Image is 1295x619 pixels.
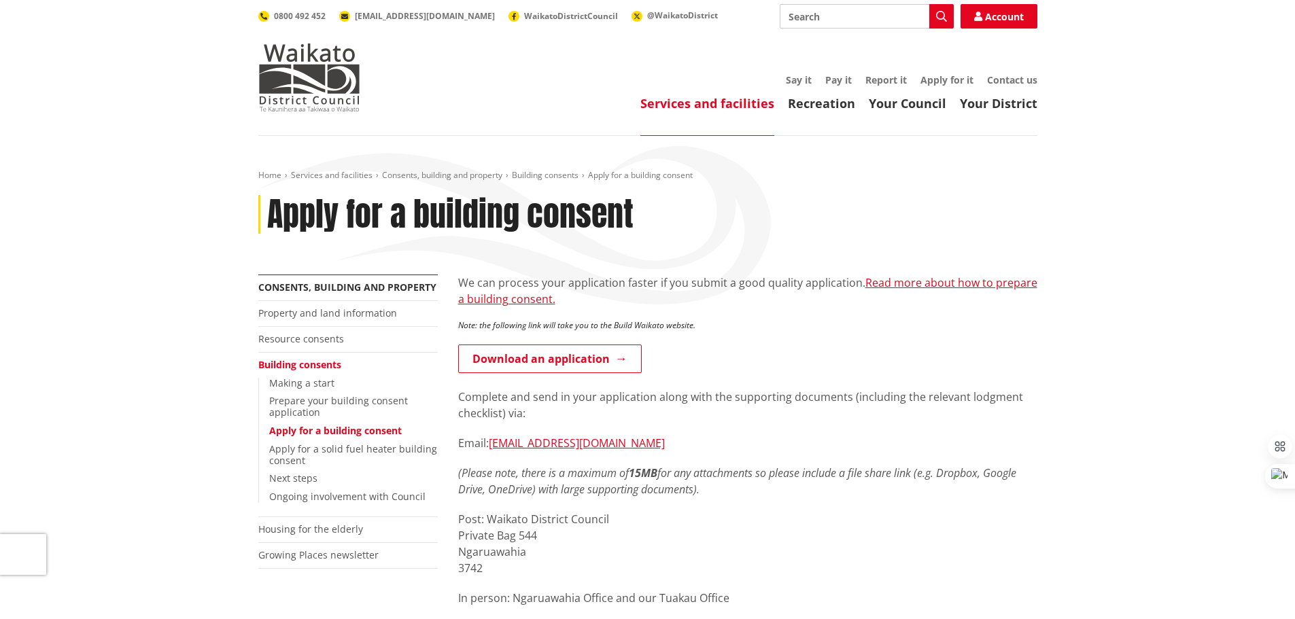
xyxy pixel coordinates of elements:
p: Complete and send in your application along with the supporting documents (including the relevant... [458,389,1037,421]
a: [EMAIL_ADDRESS][DOMAIN_NAME] [489,436,665,450]
a: Services and facilities [291,169,373,181]
a: Recreation [788,95,855,111]
a: Consents, building and property [258,281,436,294]
p: We can process your application faster if you submit a good quality application. [458,275,1037,307]
span: @WaikatoDistrict [647,10,718,21]
span: [EMAIL_ADDRESS][DOMAIN_NAME] [355,10,495,22]
strong: 15MB [629,465,657,480]
h1: Apply for a building consent [267,195,634,234]
a: WaikatoDistrictCouncil [508,10,618,22]
input: Search input [780,4,954,29]
a: Account [961,4,1037,29]
a: Resource consents [258,332,344,345]
a: Consents, building and property [382,169,502,181]
a: Building consents [258,358,341,371]
a: Property and land information [258,306,397,319]
a: 0800 492 452 [258,10,326,22]
span: 0800 492 452 [274,10,326,22]
nav: breadcrumb [258,170,1037,181]
a: Apply for a building consent [269,424,402,437]
span: WaikatoDistrictCouncil [524,10,618,22]
a: Next steps [269,472,317,484]
a: Services and facilities [640,95,774,111]
a: Your District [960,95,1037,111]
img: Waikato District Council - Te Kaunihera aa Takiwaa o Waikato [258,43,360,111]
p: Email: [458,435,1037,451]
span: Apply for a building consent [588,169,693,181]
a: Making a start [269,376,334,389]
a: Report it [865,73,907,86]
p: In person: Ngaruawahia Office and our Tuakau Office [458,590,1037,606]
a: Your Council [869,95,946,111]
em: Note: the following link will take you to the Build Waikato website. [458,319,695,331]
a: Housing for the elderly [258,523,363,535]
a: Say it [786,73,812,86]
a: [EMAIL_ADDRESS][DOMAIN_NAME] [339,10,495,22]
a: Home [258,169,281,181]
em: (Please note, there is a maximum of for any attachments so please include a file share link (e.g.... [458,465,1016,497]
p: Post: Waikato District Council Private Bag 544 Ngaruawahia 3742 [458,511,1037,576]
a: Ongoing involvement with Council [269,490,426,503]
a: @WaikatoDistrict [632,10,718,21]
a: Read more about how to prepare a building consent. [458,275,1037,306]
a: Apply for a solid fuel heater building consent​ [269,442,437,467]
a: Building consents [512,169,579,181]
a: Download an application [458,344,642,373]
a: Prepare your building consent application [269,394,408,419]
a: Growing Places newsletter [258,548,379,561]
a: Contact us [987,73,1037,86]
a: Pay it [825,73,852,86]
a: Apply for it [920,73,973,86]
